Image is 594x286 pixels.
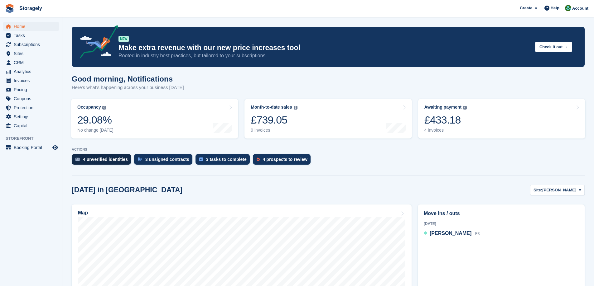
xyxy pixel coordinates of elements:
h2: Move ins / outs [424,210,579,217]
p: Make extra revenue with our new price increases tool [118,43,530,52]
span: Invoices [14,76,51,85]
div: £739.05 [251,114,297,126]
a: menu [3,31,59,40]
span: Protection [14,103,51,112]
h2: Map [78,210,88,216]
span: Capital [14,121,51,130]
a: menu [3,112,59,121]
div: 4 prospects to review [263,157,307,162]
div: 29.08% [77,114,113,126]
span: Help [551,5,559,11]
span: Account [572,5,588,12]
span: Sites [14,49,51,58]
span: Coupons [14,94,51,103]
a: Storagely [17,3,45,13]
img: Notifications [565,5,571,11]
p: Here's what's happening across your business [DATE] [72,84,184,91]
button: Check it out → [535,42,572,52]
span: Analytics [14,67,51,76]
span: Subscriptions [14,40,51,49]
a: menu [3,103,59,112]
div: 4 unverified identities [83,157,128,162]
h1: Good morning, Notifications [72,75,184,83]
div: Month-to-date sales [251,105,292,110]
span: Pricing [14,85,51,94]
img: icon-info-grey-7440780725fd019a000dd9b08b2336e03edf1995a4989e88bcd33f0948082b44.svg [102,106,106,110]
span: Storefront [6,135,62,142]
div: Occupancy [77,105,101,110]
div: 3 tasks to complete [206,157,247,162]
a: menu [3,58,59,67]
span: [PERSON_NAME] [542,187,576,193]
a: menu [3,22,59,31]
a: Month-to-date sales £739.05 9 invoices [244,99,412,138]
a: Occupancy 29.08% No change [DATE] [71,99,238,138]
span: Settings [14,112,51,121]
div: NEW [118,36,129,42]
a: menu [3,49,59,58]
p: Rooted in industry best practices, but tailored to your subscriptions. [118,52,530,59]
img: stora-icon-8386f47178a22dfd0bd8f6a31ec36ba5ce8667c1dd55bd0f319d3a0aa187defe.svg [5,4,14,13]
button: Site: [PERSON_NAME] [530,185,585,195]
a: 3 unsigned contracts [134,154,196,168]
a: menu [3,94,59,103]
img: contract_signature_icon-13c848040528278c33f63329250d36e43548de30e8caae1d1a13099fd9432cc5.svg [138,157,142,161]
a: menu [3,67,59,76]
img: prospect-51fa495bee0391a8d652442698ab0144808aea92771e9ea1ae160a38d050c398.svg [257,157,260,161]
img: icon-info-grey-7440780725fd019a000dd9b08b2336e03edf1995a4989e88bcd33f0948082b44.svg [463,106,467,110]
div: 3 unsigned contracts [145,157,189,162]
a: menu [3,76,59,85]
img: icon-info-grey-7440780725fd019a000dd9b08b2336e03edf1995a4989e88bcd33f0948082b44.svg [294,106,297,110]
div: [DATE] [424,221,579,227]
span: E3 [475,232,480,236]
span: CRM [14,58,51,67]
span: Booking Portal [14,143,51,152]
div: 9 invoices [251,128,297,133]
a: menu [3,121,59,130]
span: Create [520,5,532,11]
img: task-75834270c22a3079a89374b754ae025e5fb1db73e45f91037f5363f120a921f8.svg [199,157,203,161]
p: ACTIONS [72,148,585,152]
span: [PERSON_NAME] [430,231,471,236]
img: verify_identity-adf6edd0f0f0b5bbfe63781bf79b02c33cf7c696d77639b501bdc392416b5a36.svg [75,157,80,161]
span: Tasks [14,31,51,40]
a: menu [3,40,59,49]
h2: [DATE] in [GEOGRAPHIC_DATA] [72,186,182,194]
a: 4 unverified identities [72,154,134,168]
a: Awaiting payment £433.18 4 invoices [418,99,585,138]
div: Awaiting payment [424,105,462,110]
a: menu [3,143,59,152]
a: 3 tasks to complete [196,154,253,168]
div: No change [DATE] [77,128,113,133]
span: Site: [534,187,542,193]
span: Home [14,22,51,31]
a: Preview store [51,144,59,151]
img: price-adjustments-announcement-icon-8257ccfd72463d97f412b2fc003d46551f7dbcb40ab6d574587a9cd5c0d94... [75,25,118,61]
div: 4 invoices [424,128,467,133]
div: £433.18 [424,114,467,126]
a: 4 prospects to review [253,154,314,168]
a: menu [3,85,59,94]
a: [PERSON_NAME] E3 [424,230,480,238]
